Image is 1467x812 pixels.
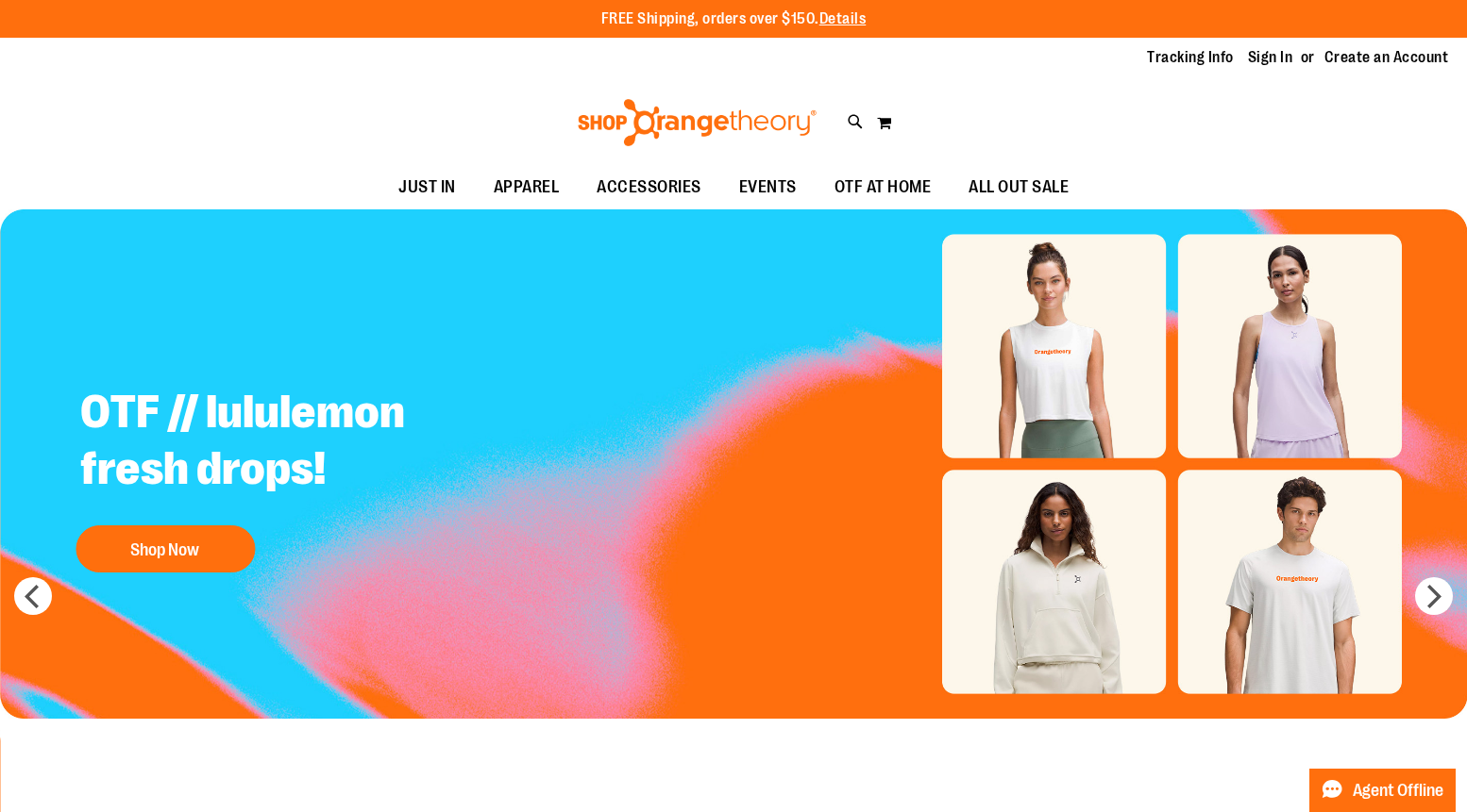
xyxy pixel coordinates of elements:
button: Agent Offline [1309,769,1456,812]
button: Shop Now [76,525,255,572]
span: JUST IN [398,166,456,208]
a: Create an Account [1324,47,1449,68]
img: Shop Orangetheory [575,99,819,146]
button: prev [14,577,52,615]
span: APPAREL [494,166,560,208]
p: FREE Shipping, orders over $150. [601,8,867,30]
button: next [1415,577,1453,615]
span: Agent Offline [1353,782,1443,800]
span: ACCESSORIES [597,166,701,208]
a: Details [819,10,867,27]
a: Sign In [1248,47,1293,68]
a: Tracking Info [1147,47,1234,68]
span: EVENTS [739,166,797,208]
h2: OTF // lululemon fresh drops! [66,370,535,516]
span: ALL OUT SALE [969,166,1069,208]
span: OTF AT HOME [835,166,932,208]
